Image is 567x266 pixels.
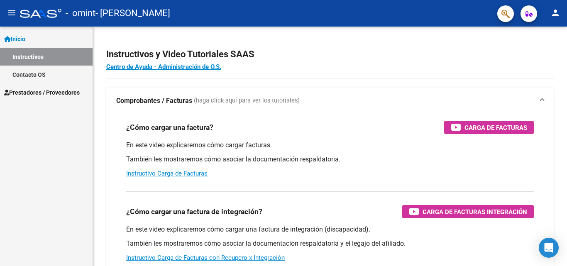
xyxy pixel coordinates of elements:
[95,4,170,22] span: - [PERSON_NAME]
[126,254,285,261] a: Instructivo Carga de Facturas con Recupero x Integración
[423,207,527,217] span: Carga de Facturas Integración
[106,88,554,114] mat-expansion-panel-header: Comprobantes / Facturas (haga click aquí para ver los tutoriales)
[464,122,527,133] span: Carga de Facturas
[126,122,213,133] h3: ¿Cómo cargar una factura?
[116,96,192,105] strong: Comprobantes / Facturas
[550,8,560,18] mat-icon: person
[126,170,208,177] a: Instructivo Carga de Facturas
[126,206,262,217] h3: ¿Cómo cargar una factura de integración?
[126,225,534,234] p: En este video explicaremos cómo cargar una factura de integración (discapacidad).
[539,238,559,258] div: Open Intercom Messenger
[4,88,80,97] span: Prestadores / Proveedores
[66,4,95,22] span: - omint
[106,63,221,71] a: Centro de Ayuda - Administración de O.S.
[126,155,534,164] p: También les mostraremos cómo asociar la documentación respaldatoria.
[7,8,17,18] mat-icon: menu
[444,121,534,134] button: Carga de Facturas
[194,96,300,105] span: (haga click aquí para ver los tutoriales)
[106,46,554,62] h2: Instructivos y Video Tutoriales SAAS
[402,205,534,218] button: Carga de Facturas Integración
[126,239,534,248] p: También les mostraremos cómo asociar la documentación respaldatoria y el legajo del afiliado.
[4,34,25,44] span: Inicio
[126,141,534,150] p: En este video explicaremos cómo cargar facturas.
